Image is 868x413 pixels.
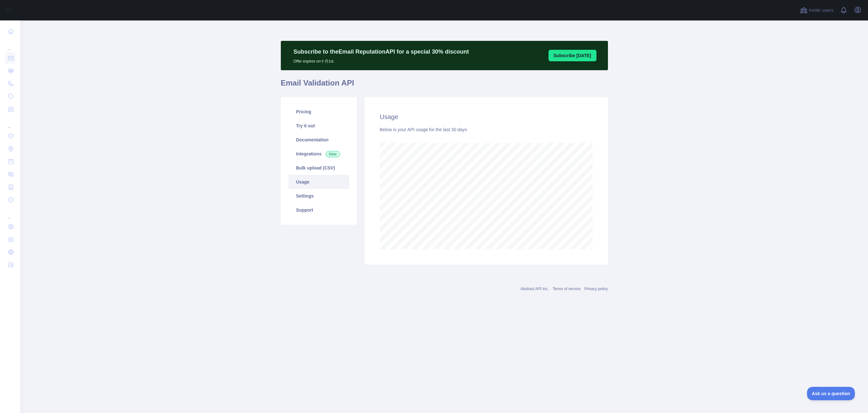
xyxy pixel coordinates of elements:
a: Support [288,203,349,217]
a: Abstract API Inc. [520,287,549,291]
a: Terms of service [553,287,580,291]
span: New [326,151,340,157]
div: ... [5,207,15,220]
p: Offer expires on 十月 1st. [294,56,469,64]
div: ... [5,38,15,51]
a: Usage [288,175,349,189]
h1: Email Validation API [281,78,608,93]
div: Below is your API usage for the last 30 days [380,126,593,133]
a: Privacy policy [584,287,608,291]
a: Settings [288,189,349,203]
div: ... [5,116,15,129]
a: Pricing [288,105,349,119]
a: Documentation [288,133,349,147]
a: Try it out [288,119,349,133]
iframe: Toggle Customer Support [807,387,855,400]
a: Bulk upload (CSV) [288,161,349,175]
p: Subscribe to the Email Reputation API for a special 30 % discount [294,47,469,56]
h2: Usage [380,112,593,121]
span: Invite users [809,7,833,14]
button: Invite users [799,5,835,15]
button: Subscribe [DATE] [549,50,596,61]
a: Integrations New [288,147,349,161]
